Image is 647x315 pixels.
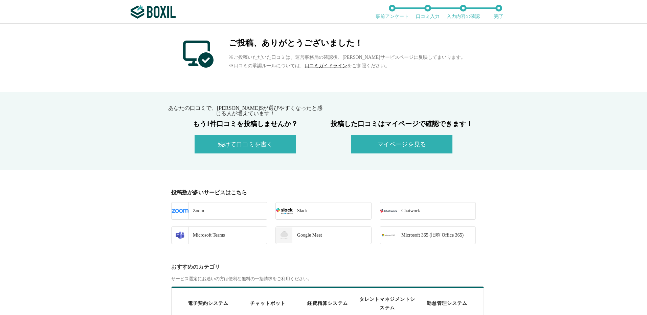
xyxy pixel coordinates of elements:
[275,202,372,220] a: Slack
[167,120,323,127] h3: もう1件口コミを投稿しませんか？
[359,296,415,311] div: タレントマネジメントシステム
[171,276,480,281] div: サービス選定にお迷いの方は便利な無料の一括請求をご利用ください。
[481,5,516,19] li: 完了
[380,226,476,244] a: Microsoft 365 (旧称 Office 365)
[410,5,445,19] li: 口コミ入力
[195,135,296,153] button: 続けて口コミを書く
[171,190,480,195] div: 投稿数が多いサービスはこちら
[229,39,465,47] h2: ご投稿、ありがとうございました！
[188,202,204,219] div: Zoom
[240,296,296,311] div: チャットボット
[168,105,322,116] span: あなたの口コミで、[PERSON_NAME]Sが選びやすくなったと感じる人が増えています！
[188,227,225,244] div: Microsoft Teams
[380,202,476,220] a: Chatwork
[171,226,267,244] a: Microsoft Teams
[195,142,296,147] a: 続けて口コミを書く
[131,5,176,19] img: ボクシルSaaS_ロゴ
[419,296,475,311] div: 勤怠管理システム
[229,62,465,70] p: ※口コミの承認ルールについては、 をご参照ください。
[293,202,308,219] div: Slack
[351,135,452,153] button: マイページを見る
[397,227,464,244] div: Microsoft 365 (旧称 Office 365)
[171,202,267,220] a: Zoom
[374,5,410,19] li: 事前アンケート
[351,142,452,147] a: マイページを見る
[180,296,236,311] div: 電子契約システム
[323,120,480,127] h3: 投稿した口コミはマイページで確認できます！
[445,5,481,19] li: 入力内容の確認
[397,202,420,219] div: Chatwork
[229,53,465,62] p: ※ご投稿いただいた口コミは、運営事務局の確認後、[PERSON_NAME]サービスページに反映してまいります。
[293,227,322,244] div: Google Meet
[299,296,356,311] div: 経費精算システム
[275,226,372,244] a: Google Meet
[305,63,347,68] a: 口コミガイドライン
[171,264,480,270] div: おすすめのカテゴリ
